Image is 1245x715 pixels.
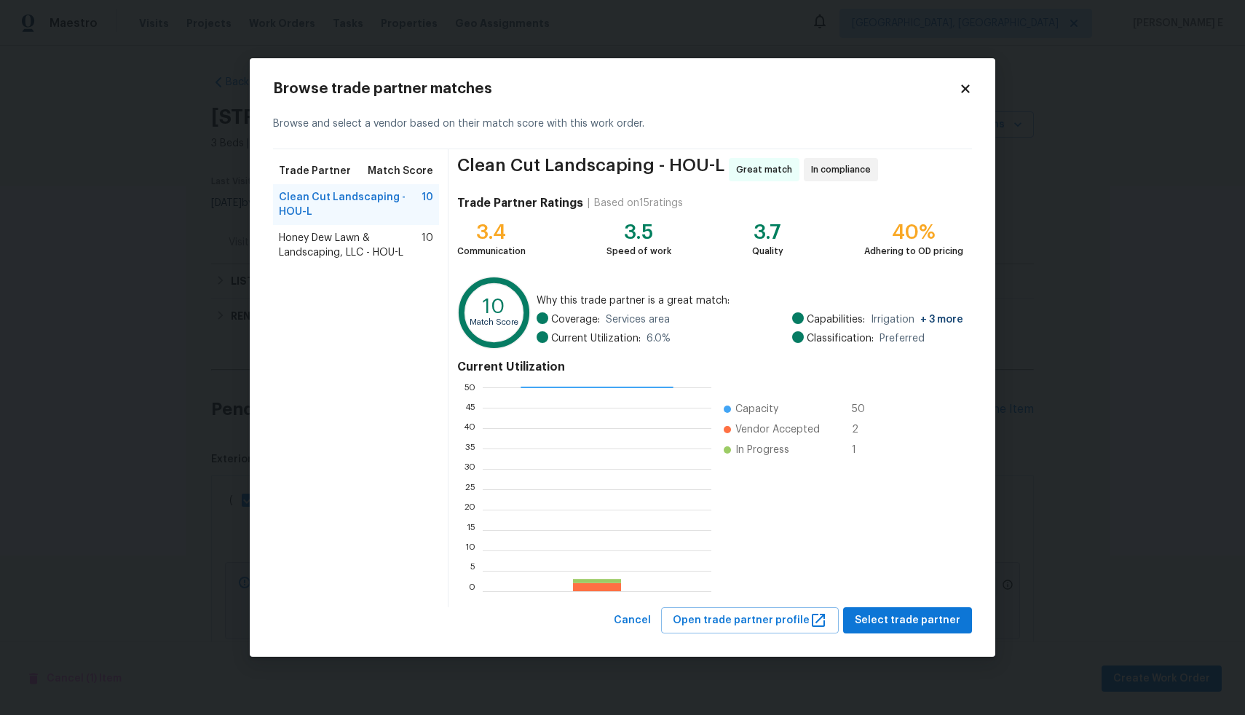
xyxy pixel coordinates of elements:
[735,422,820,437] span: Vendor Accepted
[464,382,475,391] text: 50
[811,162,877,177] span: In compliance
[594,196,683,210] div: Based on 15 ratings
[279,231,422,260] span: Honey Dew Lawn & Landscaping, LLC - HOU-L
[852,443,875,457] span: 1
[920,315,963,325] span: + 3 more
[457,158,724,181] span: Clean Cut Landscaping - HOU-L
[464,505,475,513] text: 20
[470,318,518,326] text: Match Score
[606,312,670,327] span: Services area
[736,162,798,177] span: Great match
[465,545,475,554] text: 10
[457,244,526,258] div: Communication
[880,331,925,346] span: Preferred
[614,612,651,630] span: Cancel
[864,225,963,240] div: 40%
[661,607,839,634] button: Open trade partner profile
[673,612,827,630] span: Open trade partner profile
[852,402,875,416] span: 50
[647,331,671,346] span: 6.0 %
[467,525,475,534] text: 15
[279,164,351,178] span: Trade Partner
[735,443,789,457] span: In Progress
[852,422,875,437] span: 2
[608,607,657,634] button: Cancel
[368,164,433,178] span: Match Score
[465,403,475,411] text: 45
[457,196,583,210] h4: Trade Partner Ratings
[470,566,475,574] text: 5
[583,196,594,210] div: |
[864,244,963,258] div: Adhering to OD pricing
[537,293,963,308] span: Why this trade partner is a great match:
[807,312,865,327] span: Capabilities:
[457,360,963,374] h4: Current Utilization
[279,190,422,219] span: Clean Cut Landscaping - HOU-L
[606,225,671,240] div: 3.5
[551,331,641,346] span: Current Utilization:
[752,225,783,240] div: 3.7
[606,244,671,258] div: Speed of work
[422,190,433,219] span: 10
[273,99,972,149] div: Browse and select a vendor based on their match score with this work order.
[465,484,475,493] text: 25
[752,244,783,258] div: Quality
[871,312,963,327] span: Irrigation
[855,612,960,630] span: Select trade partner
[273,82,959,96] h2: Browse trade partner matches
[463,423,475,432] text: 40
[464,464,475,473] text: 30
[843,607,972,634] button: Select trade partner
[807,331,874,346] span: Classification:
[465,443,475,452] text: 35
[551,312,600,327] span: Coverage:
[469,586,475,595] text: 0
[483,296,505,316] text: 10
[735,402,778,416] span: Capacity
[422,231,433,260] span: 10
[457,225,526,240] div: 3.4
